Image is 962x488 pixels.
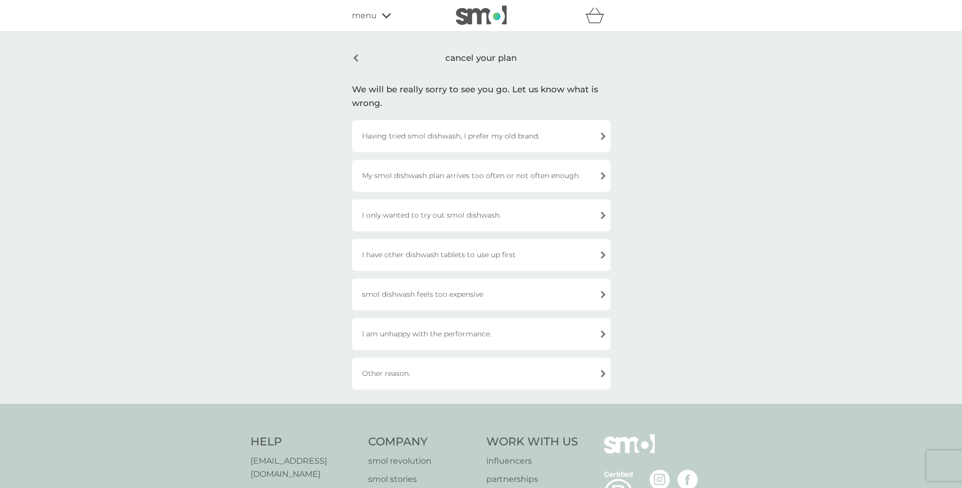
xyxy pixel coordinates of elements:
a: smol revolution [368,455,476,468]
div: My smol dishwash plan arrives too often or not often enough. [352,160,611,192]
div: I have other dishwash tablets to use up first [352,239,611,271]
a: influencers [486,455,578,468]
span: menu [352,9,377,22]
img: smol [456,6,507,25]
div: basket [585,6,611,26]
div: smol dishwash feels too expensive [352,278,611,310]
a: [EMAIL_ADDRESS][DOMAIN_NAME] [251,455,359,480]
h4: Company [368,434,476,450]
img: smol [604,434,655,469]
div: cancel your plan [352,46,611,70]
h4: Help [251,434,359,450]
div: Other reason. [352,358,611,390]
div: Having tried smol dishwash, I prefer my old brand. [352,120,611,152]
div: I only wanted to try out smol dishwash. [352,199,611,231]
div: We will be really sorry to see you go. Let us know what is wrong. [352,83,611,110]
a: partnerships [486,473,578,486]
a: smol stories [368,473,476,486]
div: I am unhappy with the performance. [352,318,611,350]
h4: Work With Us [486,434,578,450]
